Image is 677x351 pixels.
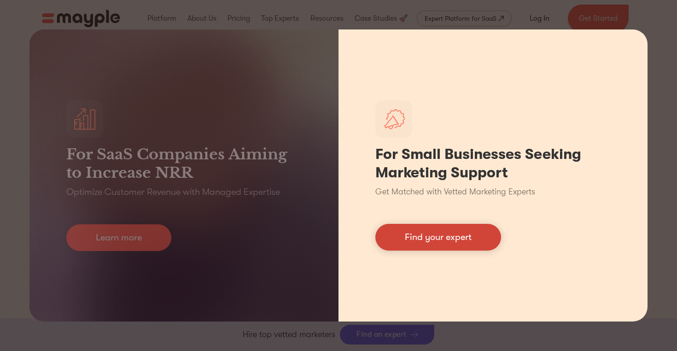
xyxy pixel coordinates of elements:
p: Get Matched with Vetted Marketing Experts [375,186,535,198]
h3: For SaaS Companies Aiming to Increase NRR [66,145,302,182]
p: Optimize Customer Revenue with Managed Expertise [66,186,280,199]
h1: For Small Businesses Seeking Marketing Support [375,145,611,182]
a: Learn more [66,224,171,251]
a: Find your expert [375,224,501,251]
